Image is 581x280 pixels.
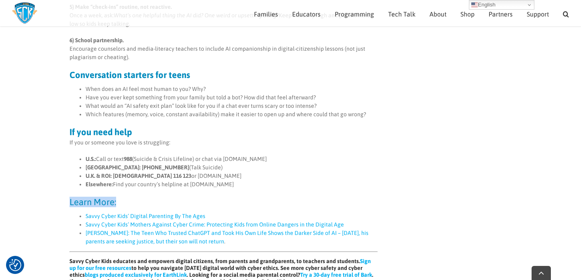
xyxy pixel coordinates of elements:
[86,180,378,189] li: Find your country’s helpline at [DOMAIN_NAME]
[70,127,132,137] strong: If you need help
[86,221,344,228] a: Savvy Cyber Kids’ Mothers Against Cyber Crime: Protecting Kids from Online Dangers in the Digital...
[142,164,189,171] strong: [PHONE_NUMBER]
[527,11,549,17] span: Support
[12,2,37,24] img: Savvy Cyber Kids Logo
[86,110,378,119] li: Which features (memory, voice, constant availability) make it easier to open up and where could t...
[9,259,21,271] button: Consent Preferences
[86,213,205,219] a: Savvy Cyber Kids’ Digital Parenting By The Ages
[86,85,378,93] li: When does an AI feel most human to you? Why?
[430,11,446,17] span: About
[471,2,478,8] img: en
[86,155,378,163] li: Call or text (Suicide & Crisis Lifeline) or chat via [DOMAIN_NAME]
[70,198,378,206] h3: Learn More:
[460,11,475,17] span: Shop
[86,229,378,246] li: .
[489,11,513,17] span: Partners
[86,230,368,245] a: [PERSON_NAME]: The Teen Who Trusted ChatGPT and Took His Own Life Shows the Darker Side of AI – [...
[86,163,378,172] li: (Talk Suicide)
[70,138,378,147] p: If you or someone you love is struggling:
[86,173,112,179] strong: U.K. & ROI:
[124,156,132,162] strong: 988
[86,156,96,162] strong: U.S.:
[86,181,113,187] strong: Elsewhere:
[86,172,378,180] li: or [DOMAIN_NAME]
[86,93,378,102] li: Have you ever kept something from your family but told a bot? How did that feel afterward?
[70,37,124,43] strong: 6) School partnership.
[388,11,415,17] span: Tech Talk
[70,258,371,271] a: Sign up for our free resources
[335,11,374,17] span: Programming
[292,11,321,17] span: Educators
[70,70,190,80] strong: Conversation starters for teens
[86,164,141,171] strong: [GEOGRAPHIC_DATA]:
[70,36,378,62] p: Encourage counselors and media-literacy teachers to include AI companionship in digital-citizensh...
[85,272,187,278] a: blogs produced exclusively for EarthLink
[300,272,372,278] a: Try a 30-day free trial of Bark
[9,259,21,271] img: Revisit consent button
[113,173,191,179] strong: [DEMOGRAPHIC_DATA] 116 123
[254,11,278,17] span: Families
[86,102,378,110] li: What would an “AI safety exit plan” look like for you if a chat ever turns scary or too intense?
